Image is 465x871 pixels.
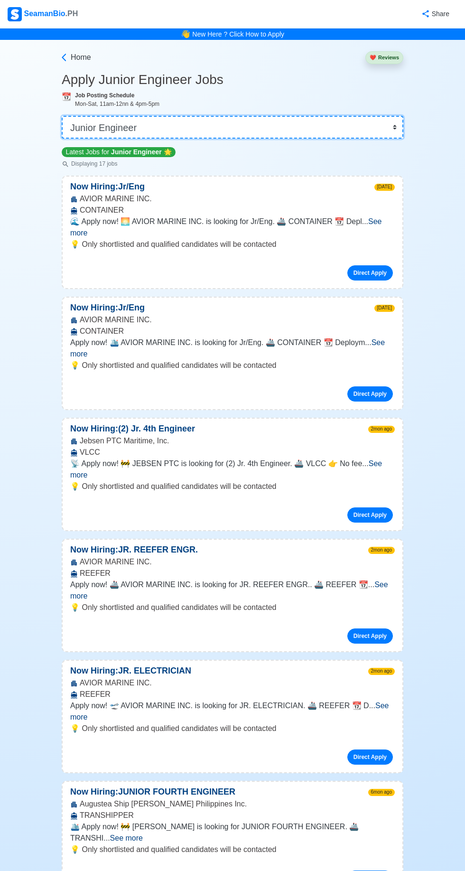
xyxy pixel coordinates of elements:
[70,217,382,237] span: See more
[75,92,134,99] b: Job Posting Schedule
[347,507,393,523] a: Direct Apply
[370,55,376,60] span: heart
[63,193,402,216] div: AVIOR MARINE INC. CONTAINER
[368,426,395,433] span: 2mon ago
[70,338,365,347] span: Apply now! 🛳️ AVIOR MARINE INC. is looking for Jr/Eng. 🚢 CONTAINER 📆 Deploym
[111,148,162,156] span: Junior Engineer
[374,184,395,191] span: [DATE]
[110,834,143,842] span: See more
[368,547,395,554] span: 2mon ago
[63,665,199,677] p: Now Hiring: JR. ELECTRICIAN
[70,844,395,855] p: 💡 Only shortlisted and qualified candidates will be contacted
[71,52,91,63] span: Home
[368,789,395,796] span: 6mon ago
[103,834,143,842] span: ...
[347,265,393,281] a: Direct Apply
[365,51,403,64] button: heartReviews
[70,217,362,225] span: 🌊 Apply now! 🌅 AVIOR MARINE INC. is looking for Jr/Eng. 🚢 CONTAINER 📆 Depl
[63,786,243,798] p: Now Hiring: JUNIOR FOURTH ENGINEER
[8,7,78,21] div: SeamanBio
[62,147,176,157] p: Latest Jobs for
[63,556,402,579] div: AVIOR MARINE INC. REEFER
[70,723,395,734] p: 💡 Only shortlisted and qualified candidates will be contacted
[368,668,395,675] span: 2mon ago
[63,180,152,193] p: Now Hiring: Jr/Eng
[70,702,369,710] span: Apply now! 🛫 AVIOR MARINE INC. is looking for JR. ELECTRICIAN. 🚢 REEFER 📆 D
[62,93,71,101] span: calendar
[70,581,388,600] span: See more
[70,581,368,589] span: Apply now! 🚢 AVIOR MARINE INC. is looking for JR. REEFER ENGR.. 🚢 REEFER 📆
[59,52,91,63] a: Home
[178,27,193,42] span: bell
[192,30,284,38] a: New Here ? Click How to Apply
[75,100,403,108] div: Mon-Sat, 11am-12nn & 4pm-5pm
[347,749,393,765] a: Direct Apply
[70,459,362,468] span: 📡 Apply now! 🚧 JEBSEN PTC is looking for (2) Jr. 4th Engineer. 🚢 VLCC 👉 No fee
[63,435,402,458] div: Jebsen PTC Maritime, Inc. VLCC
[70,217,382,237] span: ...
[70,360,395,371] p: 💡 Only shortlisted and qualified candidates will be contacted
[62,159,176,168] p: Displaying 17 jobs
[70,239,395,250] p: 💡 Only shortlisted and qualified candidates will be contacted
[62,72,403,88] h3: Apply Junior Engineer Jobs
[347,628,393,644] a: Direct Apply
[63,301,152,314] p: Now Hiring: Jr/Eng
[63,798,402,821] div: Augustea Ship [PERSON_NAME] Philippines Inc. TRANSHIPPER
[70,581,388,600] span: ...
[412,5,457,23] button: Share
[63,314,402,337] div: AVIOR MARINE INC. CONTAINER
[374,305,395,312] span: [DATE]
[8,7,22,21] img: Logo
[63,422,203,435] p: Now Hiring: (2) Jr. 4th Engineer
[70,602,395,613] p: 💡 Only shortlisted and qualified candidates will be contacted
[65,9,78,18] span: .PH
[63,677,402,700] div: AVIOR MARINE INC. REEFER
[347,386,393,402] a: Direct Apply
[164,148,172,156] span: star
[70,823,359,842] span: 🛳️ Apply now! 🚧 [PERSON_NAME] is looking for JUNIOR FOURTH ENGINEER. 🚢 TRANSHI
[63,543,205,556] p: Now Hiring: JR. REEFER ENGR.
[70,481,395,492] p: 💡 Only shortlisted and qualified candidates will be contacted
